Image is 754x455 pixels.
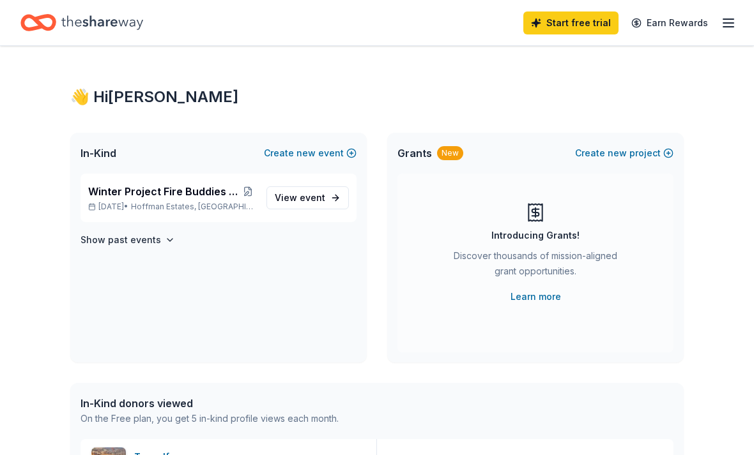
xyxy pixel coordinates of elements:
span: Hoffman Estates, [GEOGRAPHIC_DATA] [131,202,256,212]
span: Winter Project Fire Buddies Bowling Fundraiser [88,184,240,199]
span: new [296,145,316,161]
a: Home [20,8,143,38]
a: Earn Rewards [624,11,716,34]
span: Grants [397,145,432,161]
button: Show past events [81,232,175,248]
div: On the Free plan, you get 5 in-kind profile views each month. [81,411,339,426]
span: In-Kind [81,145,116,161]
button: Createnewproject [575,145,673,161]
p: [DATE] • [88,202,256,212]
span: new [608,145,627,161]
div: 👋 Hi [PERSON_NAME] [70,87,684,107]
div: In-Kind donors viewed [81,396,339,411]
div: New [437,146,463,160]
div: Introducing Grants! [491,228,580,243]
a: Learn more [511,289,561,304]
a: Start free trial [523,11,619,34]
h4: Show past events [81,232,161,248]
span: event [300,192,325,203]
div: Discover thousands of mission-aligned grant opportunities. [449,248,622,284]
span: View [275,190,325,205]
button: Createnewevent [264,145,357,161]
a: View event [266,186,349,209]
